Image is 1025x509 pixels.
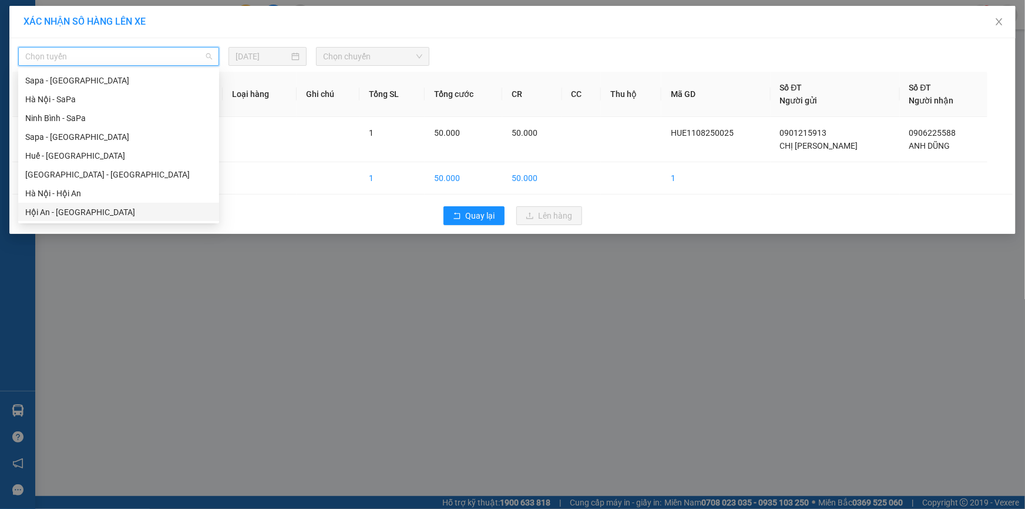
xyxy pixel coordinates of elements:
th: CR [502,72,562,117]
div: Ninh Bình - SaPa [25,112,212,125]
td: 1 [661,162,771,195]
span: Người nhận [909,96,954,105]
div: Hà Nội - Hội An [18,184,219,203]
span: 0901215913 [780,128,827,138]
div: Sapa - Huế [18,128,219,146]
th: CC [562,72,601,117]
span: Chọn chuyến [323,48,422,65]
span: XÁC NHẬN SỐ HÀNG LÊN XE [23,16,146,27]
button: Close [983,6,1016,39]
span: CHỊ [PERSON_NAME] [780,141,858,150]
span: Người gửi [780,96,818,105]
span: Chọn tuyến [25,48,212,65]
td: 1 [12,117,58,162]
th: Loại hàng [223,72,297,117]
span: 50.000 [434,128,460,138]
th: Ghi chú [297,72,359,117]
span: 50.000 [512,128,537,138]
span: rollback [453,212,461,221]
div: Hội An - Hà Nội [18,203,219,222]
span: 0906225588 [909,128,956,138]
div: Ninh Bình - SaPa [18,109,219,128]
span: ANH DŨNG [909,141,950,150]
div: Hà Nội - SaPa [18,90,219,109]
th: Tổng cước [425,72,502,117]
th: Mã GD [661,72,771,117]
div: Huế - [GEOGRAPHIC_DATA] [25,149,212,162]
span: close [994,17,1004,26]
span: Quay lại [466,209,495,222]
div: Sapa - [GEOGRAPHIC_DATA] [25,130,212,143]
th: Thu hộ [601,72,661,117]
span: Số ĐT [909,83,932,92]
th: Tổng SL [359,72,425,117]
span: HUE1108250025 [671,128,734,138]
td: 1 [359,162,425,195]
div: Hà Nội - Hội An [25,187,212,200]
div: [GEOGRAPHIC_DATA] - [GEOGRAPHIC_DATA] [25,168,212,181]
div: Hà Nội - Huế [18,165,219,184]
th: STT [12,72,58,117]
button: uploadLên hàng [516,206,582,225]
div: Huế - Hà Nội [18,146,219,165]
td: 50.000 [502,162,562,195]
input: 11/08/2025 [236,50,289,63]
span: Số ĐT [780,83,802,92]
span: 1 [369,128,374,138]
div: Sapa - [GEOGRAPHIC_DATA] [25,74,212,87]
div: Hà Nội - SaPa [25,93,212,106]
div: Sapa - Ninh Bình [18,71,219,90]
td: 50.000 [425,162,502,195]
div: Hội An - [GEOGRAPHIC_DATA] [25,206,212,219]
button: rollbackQuay lại [443,206,505,225]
